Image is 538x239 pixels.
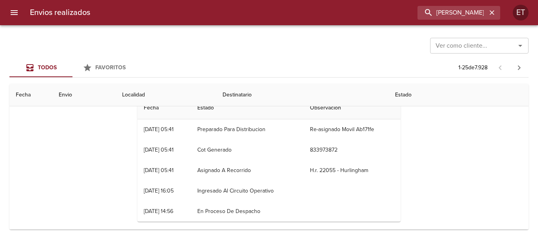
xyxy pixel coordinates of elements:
[513,5,529,20] div: Abrir información de usuario
[52,84,116,106] th: Envio
[491,63,510,71] span: Pagina anterior
[137,97,191,119] th: Fecha
[191,140,303,160] td: Cot Generado
[216,84,389,106] th: Destinatario
[144,126,174,133] div: [DATE] 05:41
[304,119,401,140] td: Re-asignado Movil Ab171fe
[116,84,216,106] th: Localidad
[515,40,526,51] button: Abrir
[304,140,401,160] td: 833973872
[144,146,174,153] div: [DATE] 05:41
[5,3,24,22] button: menu
[304,97,401,119] th: Observacion
[458,64,488,72] p: 1 - 25 de 7.928
[191,119,303,140] td: Preparado Para Distribucion
[191,181,303,201] td: Ingresado Al Circuito Operativo
[389,84,529,106] th: Estado
[304,160,401,181] td: H.r. 22055 - Hurlingham
[510,58,529,77] span: Pagina siguiente
[137,97,401,222] table: Tabla de seguimiento
[144,208,173,215] div: [DATE] 14:56
[95,64,126,71] span: Favoritos
[144,187,174,194] div: [DATE] 16:05
[38,64,57,71] span: Todos
[513,5,529,20] div: ET
[191,201,303,222] td: En Proceso De Despacho
[9,84,52,106] th: Fecha
[417,6,487,20] input: buscar
[9,58,135,77] div: Tabs Envios
[191,97,303,119] th: Estado
[30,6,90,19] h6: Envios realizados
[191,160,303,181] td: Asignado A Recorrido
[144,167,174,174] div: [DATE] 05:41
